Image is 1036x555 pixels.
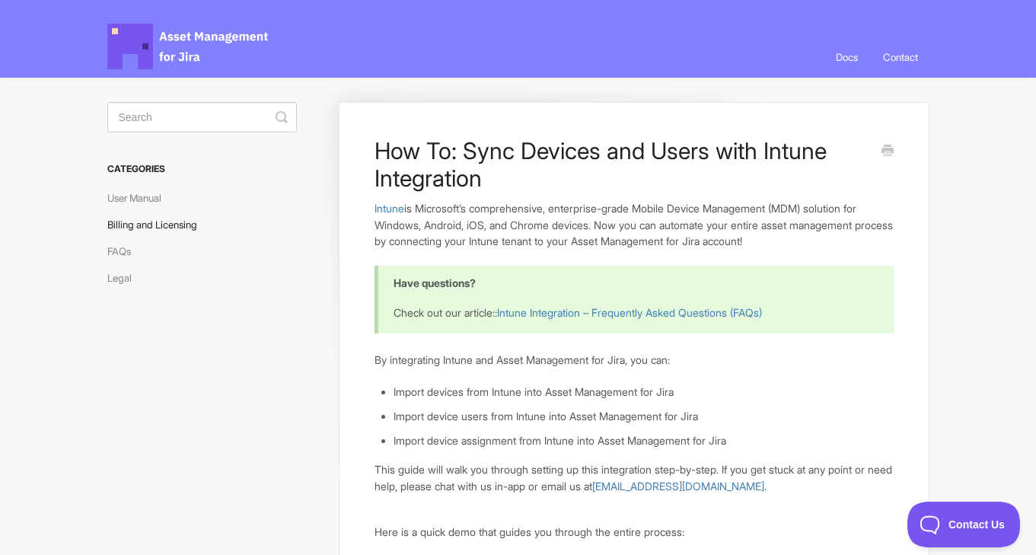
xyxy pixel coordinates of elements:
p: is Microsoft’s comprehensive, enterprise-grade Mobile Device Management (MDM) solution for Window... [375,200,893,250]
a: Legal [107,266,143,290]
a: [EMAIL_ADDRESS][DOMAIN_NAME] [592,480,764,493]
a: User Manual [107,186,173,210]
a: Intune Integration – Frequently Asked Questions (FAQs) [497,306,762,319]
h3: Categories [107,155,297,183]
p: Check out our article:: [394,305,874,321]
p: By integrating Intune and Asset Management for Jira, you can: [375,352,893,368]
a: FAQs [107,239,142,263]
li: Import devices from Intune into Asset Management for Jira [394,384,893,400]
h1: How To: Sync Devices and Users with Intune Integration [375,137,870,192]
a: Contact [872,37,929,78]
a: Intune [375,202,404,215]
li: Import device assignment from Intune into Asset Management for Jira [394,432,893,449]
iframe: Toggle Customer Support [907,502,1021,547]
span: Asset Management for Jira Docs [107,24,270,69]
input: Search [107,102,297,132]
a: Print this Article [881,143,894,160]
b: Have questions? [394,276,476,289]
li: Import device users from Intune into Asset Management for Jira [394,408,893,425]
a: Billing and Licensing [107,212,209,237]
p: Here is a quick demo that guides you through the entire process: [375,524,893,541]
a: Docs [824,37,869,78]
p: This guide will walk you through setting up this integration step-by-step. If you get stuck at an... [375,461,893,494]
